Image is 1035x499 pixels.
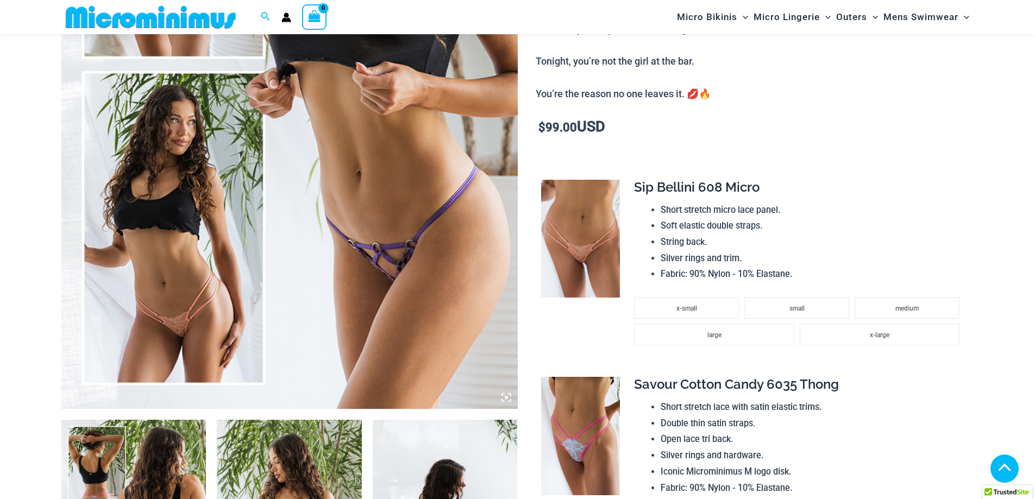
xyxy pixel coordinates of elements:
[634,179,760,195] span: Sip Bellini 608 Micro
[661,234,965,250] li: String back.
[820,3,831,31] span: Menu Toggle
[751,3,833,31] a: Micro LingerieMenu ToggleMenu Toggle
[883,3,958,31] span: Mens Swimwear
[281,12,291,22] a: Account icon link
[541,377,620,495] img: Savour Cotton Candy 6035 Thong
[661,218,965,234] li: Soft elastic double straps.
[676,305,697,312] span: x-small
[800,324,959,345] li: x-large
[881,3,972,31] a: Mens SwimwearMenu ToggleMenu Toggle
[661,250,965,267] li: Silver rings and trim.
[541,180,620,298] img: Sip Bellini 608 Micro Thong
[661,266,965,282] li: Fabric: 90% Nylon - 10% Elastane.
[634,297,739,319] li: x-small
[673,2,974,33] nav: Site Navigation
[536,119,974,136] p: USD
[744,297,849,319] li: small
[634,324,794,345] li: large
[302,4,327,29] a: View Shopping Cart, empty
[870,331,889,339] span: x-large
[836,3,867,31] span: Outers
[895,305,919,312] span: medium
[789,305,805,312] span: small
[661,202,965,218] li: Short stretch micro lace panel.
[661,464,965,480] li: Iconic Microminimus M logo disk.
[661,480,965,496] li: Fabric: 90% Nylon - 10% Elastane.
[707,331,722,339] span: large
[867,3,878,31] span: Menu Toggle
[661,447,965,464] li: Silver rings and hardware.
[677,3,737,31] span: Micro Bikinis
[538,121,577,134] bdi: 99.00
[754,3,820,31] span: Micro Lingerie
[61,5,240,29] img: MM SHOP LOGO FLAT
[737,3,748,31] span: Menu Toggle
[661,399,965,415] li: Short stretch lace with satin elastic trims.
[634,376,839,392] span: Savour Cotton Candy 6035 Thong
[661,415,965,432] li: Double thin satin straps.
[261,10,271,24] a: Search icon link
[538,121,545,134] span: $
[661,431,965,447] li: Open lace tri back.
[674,3,751,31] a: Micro BikinisMenu ToggleMenu Toggle
[958,3,969,31] span: Menu Toggle
[855,297,959,319] li: medium
[833,3,881,31] a: OutersMenu ToggleMenu Toggle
